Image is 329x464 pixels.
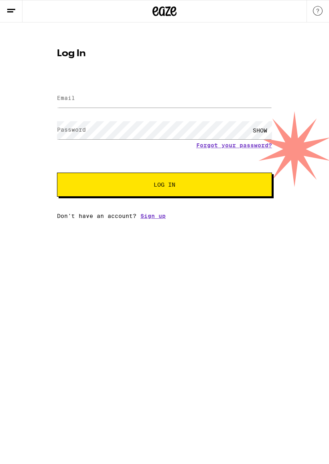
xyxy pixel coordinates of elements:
label: Password [57,126,86,133]
button: Log In [57,173,272,197]
div: Don't have an account? [57,213,272,219]
a: Forgot your password? [196,142,272,149]
span: Log In [154,182,175,187]
h1: Log In [57,49,272,59]
label: Email [57,95,75,101]
input: Email [57,90,272,108]
div: SHOW [248,121,272,139]
a: Sign up [140,213,166,219]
